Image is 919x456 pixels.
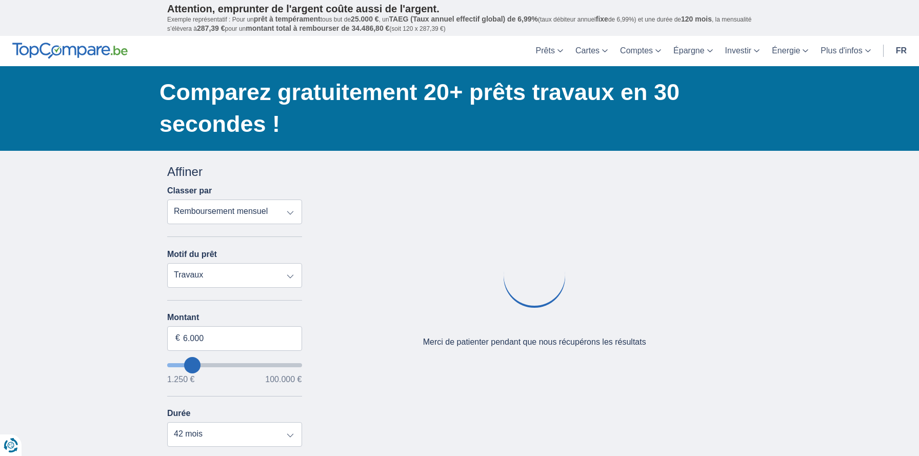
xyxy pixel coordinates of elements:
[246,24,389,32] span: montant total à rembourser de 34.486,80 €
[265,375,302,384] span: 100.000 €
[167,409,190,418] label: Durée
[569,36,614,66] a: Cartes
[423,336,646,348] div: Merci de patienter pendant que nous récupérons les résultats
[814,36,876,66] a: Plus d'infos
[159,76,752,140] h1: Comparez gratuitement 20+ prêts travaux en 30 secondes !
[167,375,194,384] span: 1.250 €
[167,363,302,367] input: wantToBorrow
[167,186,212,195] label: Classer par
[719,36,766,66] a: Investir
[254,15,321,23] span: prêt à tempérament
[167,163,302,181] div: Affiner
[197,24,225,32] span: 287,39 €
[890,36,913,66] a: fr
[389,15,538,23] span: TAEG (Taux annuel effectif global) de 6,99%
[167,250,217,259] label: Motif du prêt
[681,15,712,23] span: 120 mois
[667,36,719,66] a: Épargne
[596,15,608,23] span: fixe
[351,15,379,23] span: 25.000 €
[167,15,752,33] p: Exemple représentatif : Pour un tous but de , un (taux débiteur annuel de 6,99%) et une durée de ...
[167,313,302,322] label: Montant
[12,43,128,59] img: TopCompare
[614,36,667,66] a: Comptes
[175,332,180,344] span: €
[530,36,569,66] a: Prêts
[766,36,814,66] a: Énergie
[167,3,752,15] p: Attention, emprunter de l'argent coûte aussi de l'argent.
